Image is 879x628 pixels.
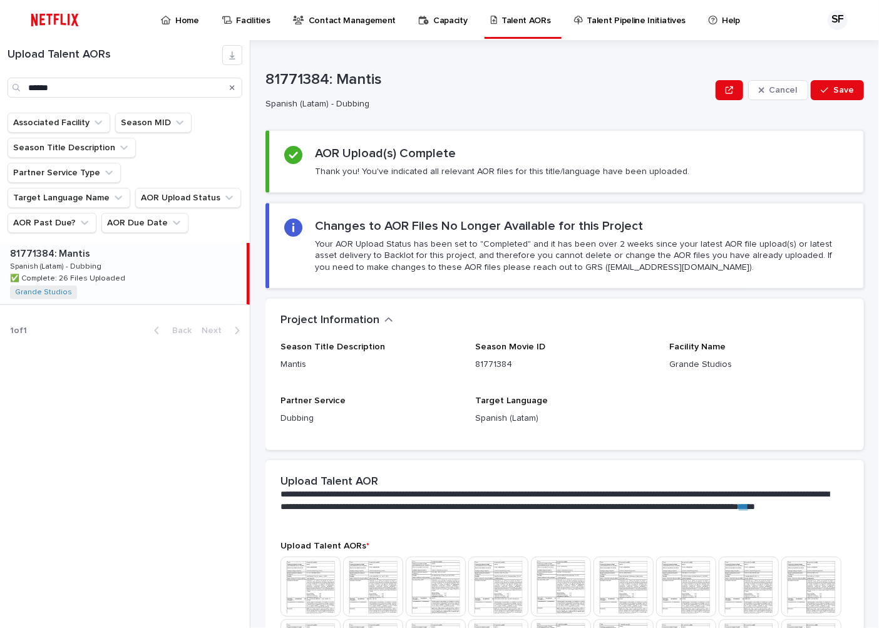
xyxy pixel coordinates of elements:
span: Season Title Description [280,342,385,351]
img: ifQbXi3ZQGMSEF7WDB7W [25,8,85,33]
button: Cancel [748,80,808,100]
p: 81771384: Mantis [10,245,93,260]
h1: Upload Talent AORs [8,48,222,62]
h2: AOR Upload(s) Complete [315,146,456,161]
span: Facility Name [669,342,726,351]
button: Associated Facility [8,113,110,133]
input: Search [8,78,242,98]
span: Cancel [769,86,798,95]
button: Next [197,325,250,336]
button: Back [144,325,197,336]
span: Save [833,86,854,95]
button: AOR Past Due? [8,213,96,233]
span: Target Language [475,396,548,405]
span: Partner Service [280,396,346,405]
span: Season Movie ID [475,342,545,351]
p: Mantis [280,358,460,371]
button: Target Language Name [8,188,130,208]
p: Dubbing [280,412,460,425]
button: Save [811,80,864,100]
span: Next [202,326,229,335]
p: 81771384 [475,358,655,371]
span: Upload Talent AORs [280,542,369,550]
p: Spanish (Latam) - Dubbing [10,260,104,271]
span: Back [165,326,192,335]
p: Spanish (Latam) - Dubbing [265,99,706,110]
h2: Project Information [280,314,379,327]
p: ✅ Complete: 26 Files Uploaded [10,272,128,283]
div: SF [828,10,848,30]
button: Season Title Description [8,138,136,158]
p: Thank you! You've indicated all relevant AOR files for this title/language have been uploaded. [315,166,689,177]
h2: Upload Talent AOR [280,475,378,489]
p: Grande Studios [669,358,849,371]
p: Your AOR Upload Status has been set to "Completed" and it has been over 2 weeks since your latest... [315,239,848,273]
a: Grande Studios [15,288,72,297]
button: Project Information [280,314,393,327]
button: Season MID [115,113,192,133]
p: Spanish (Latam) [475,412,655,425]
h2: Changes to AOR Files No Longer Available for this Project [315,219,643,234]
button: AOR Due Date [101,213,188,233]
p: 81771384: Mantis [265,71,711,89]
button: Partner Service Type [8,163,121,183]
button: AOR Upload Status [135,188,241,208]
